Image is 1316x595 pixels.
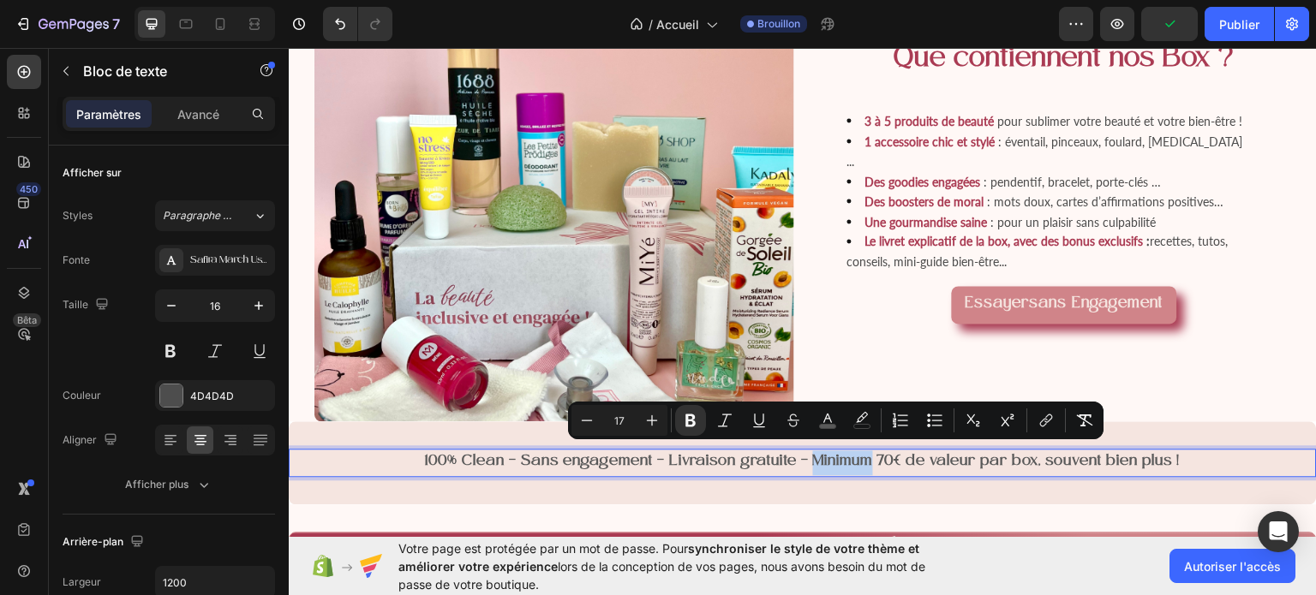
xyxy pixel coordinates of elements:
[63,535,123,548] font: Arrière-plan
[177,107,219,122] font: Avancé
[63,389,101,402] font: Couleur
[20,183,38,195] font: 450
[155,200,275,231] button: Paragraphe 1*
[190,255,381,266] font: Safira March Usage personnel uniquement
[1219,17,1259,32] font: Publier
[112,15,120,33] font: 7
[663,238,888,276] button: <p><span style="color:#F5E5E0;">Essayer<strong> sans engagement</strong></span></p>
[398,541,688,556] font: Votre page est protégée par un mot de passe. Pour
[372,489,657,518] span: Comment ça marche ?
[709,65,954,80] span: pour sublimer votre beauté et votre bien-être !
[125,478,188,491] font: Afficher plus
[559,186,940,221] span: recettes, tutos, conseils, mini-guide bien-être...
[577,86,707,100] strong: 1 accessoire chic et stylé
[858,186,862,200] strong: :
[63,433,97,446] font: Aligner
[677,247,875,265] span: Essayer
[83,61,229,81] p: Bloc de texte
[568,402,1104,439] div: Barre d'outils contextuelle de l'éditeur
[649,17,653,32] font: /
[1169,549,1295,583] button: Autoriser l'accès
[63,469,275,500] button: Afficher plus
[703,166,868,181] span: : pour un plaisir sans culpabilité
[163,209,234,222] font: Paragraphe 1*
[289,48,1316,537] iframe: Zone de conception
[577,166,699,181] strong: Une gourmandise saine
[1205,7,1274,41] button: Publier
[1258,511,1299,552] div: Ouvrir Intercom Messenger
[63,575,101,588] font: Largeur
[76,107,141,122] font: Paramètres
[1184,559,1281,574] font: Autoriser l'accès
[577,65,706,80] strong: 3 à 5 produits de beauté
[63,166,122,179] font: Afficher sur
[136,406,892,422] strong: 100% Clean – Sans engagement – Livraison gratuite – Minimum 70€ de valeur par box, souvent bien p...
[63,298,88,311] font: Taille
[577,186,855,200] strong: Le livret explicatif de la box, avec des bonus exclusifs
[323,7,392,41] div: Annuler/Rétablir
[63,209,93,222] font: Styles
[398,559,925,592] font: lors de la conception de vos pages, nous avons besoin du mot de passe de votre boutique.
[757,17,800,30] font: Brouillon
[63,253,90,266] font: Fonte
[577,126,692,140] strong: Des goodies engagées
[190,390,234,402] font: 4D4D4D
[577,146,696,160] strong: Des boosters de moral
[696,126,873,140] span: : pendentif, bracelet, porte-clés …
[741,247,875,265] strong: sans engagement
[398,541,919,574] font: synchroniser le style de votre thème et améliorer votre expérience
[17,314,37,326] font: Bêta
[656,17,699,32] font: Accueil
[699,146,936,160] span: : mots doux, cartes d’affirmations positives…
[83,62,167,80] font: Bloc de texte
[559,86,954,121] span: : éventail, pinceaux, foulard, [MEDICAL_DATA] ...
[7,7,128,41] button: 7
